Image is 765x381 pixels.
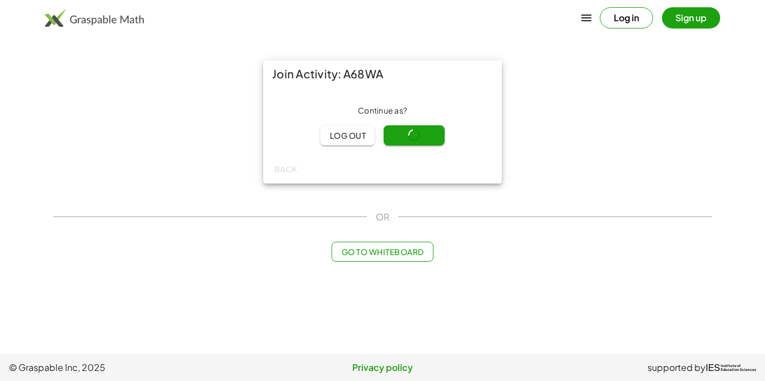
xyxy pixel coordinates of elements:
span: Institute of Education Sciences [721,364,756,372]
span: IES [706,363,720,373]
span: Go to Whiteboard [341,247,423,257]
button: Sign up [662,7,720,29]
a: IESInstitute ofEducation Sciences [706,361,756,374]
button: Log out [320,125,375,145]
span: © Graspable Inc, 2025 [9,361,258,374]
span: supported by [647,361,706,374]
span: Log out [329,130,366,140]
a: Privacy policy [258,361,507,374]
button: Go to Whiteboard [332,242,433,262]
div: Join Activity: A68WA [263,60,502,87]
span: OR [376,210,389,224]
div: Continue as ? [272,105,493,116]
button: Log in [600,7,653,29]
